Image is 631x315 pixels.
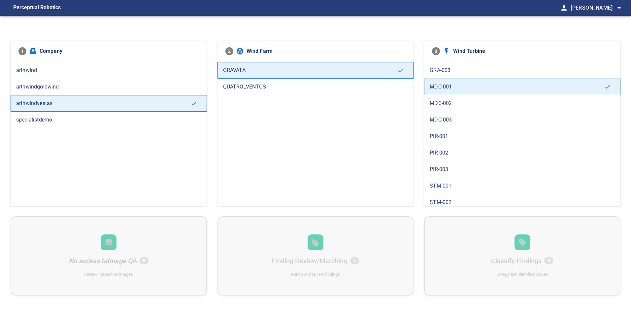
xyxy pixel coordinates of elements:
div: specialistdemo [11,112,207,128]
span: GRAVATA [223,66,398,74]
span: arthwind [16,66,201,74]
span: MDC-003 [430,116,615,124]
span: Wind Turbine [453,47,613,55]
div: MDC-002 [424,95,620,112]
div: PIR-002 [424,145,620,161]
span: STM-002 [430,198,615,206]
div: GRAVATA [217,62,414,79]
span: person [560,4,568,12]
span: STM-001 [430,182,615,190]
span: PIR-002 [430,149,615,157]
div: QUATRO_VENTOS [217,79,414,95]
span: MDC-001 [430,83,604,91]
span: PIR-001 [430,132,615,140]
span: 1 [18,47,26,55]
span: 3 [432,47,440,55]
span: Wind Farm [247,47,406,55]
span: arthwindgoldwind [16,83,201,91]
div: PIR-003 [424,161,620,178]
div: arthwindgoldwind [11,79,207,95]
div: STM-002 [424,194,620,211]
span: 2 [225,47,233,55]
figcaption: Perceptual Robotics [13,3,61,13]
span: Company [40,47,199,55]
span: [PERSON_NAME] [571,3,623,13]
span: specialistdemo [16,116,201,124]
div: arthwind [11,62,207,79]
div: GRA-003 [424,62,620,79]
span: arthwindvestas [16,99,191,107]
span: GRA-003 [430,66,615,74]
div: MDC-003 [424,112,620,128]
button: [PERSON_NAME] [568,1,623,15]
div: arthwindvestas [11,95,207,112]
span: PIR-003 [430,165,615,173]
div: MDC-001 [424,79,620,95]
div: PIR-001 [424,128,620,145]
span: QUATRO_VENTOS [223,83,408,91]
span: arrow_drop_down [615,4,623,12]
span: MDC-002 [430,99,615,107]
div: STM-001 [424,178,620,194]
